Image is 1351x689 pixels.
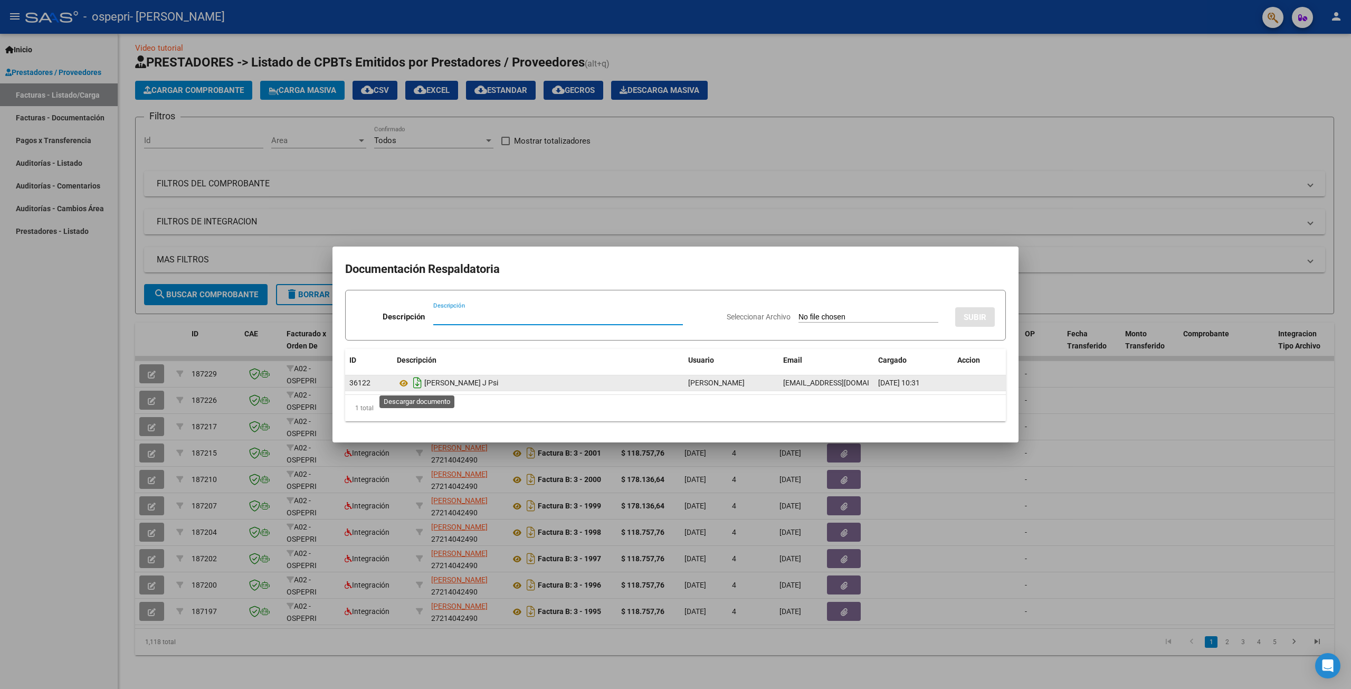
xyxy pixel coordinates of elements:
[878,356,907,364] span: Cargado
[955,307,995,327] button: SUBIR
[345,395,1006,421] div: 1 total
[878,379,920,387] span: [DATE] 10:31
[874,349,953,372] datatable-header-cell: Cargado
[411,374,424,391] i: Descargar documento
[397,374,680,391] div: [PERSON_NAME] J Psi
[727,313,791,321] span: Seleccionar Archivo
[397,356,436,364] span: Descripción
[684,349,779,372] datatable-header-cell: Usuario
[345,259,1006,279] h2: Documentación Respaldatoria
[783,356,802,364] span: Email
[349,356,356,364] span: ID
[1315,653,1340,678] div: Open Intercom Messenger
[349,379,370,387] span: 36122
[393,349,684,372] datatable-header-cell: Descripción
[779,349,874,372] datatable-header-cell: Email
[688,379,745,387] span: [PERSON_NAME]
[345,349,393,372] datatable-header-cell: ID
[957,356,980,364] span: Accion
[953,349,1006,372] datatable-header-cell: Accion
[783,379,900,387] span: [EMAIL_ADDRESS][DOMAIN_NAME]
[688,356,714,364] span: Usuario
[964,313,986,322] span: SUBIR
[383,311,425,323] p: Descripción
